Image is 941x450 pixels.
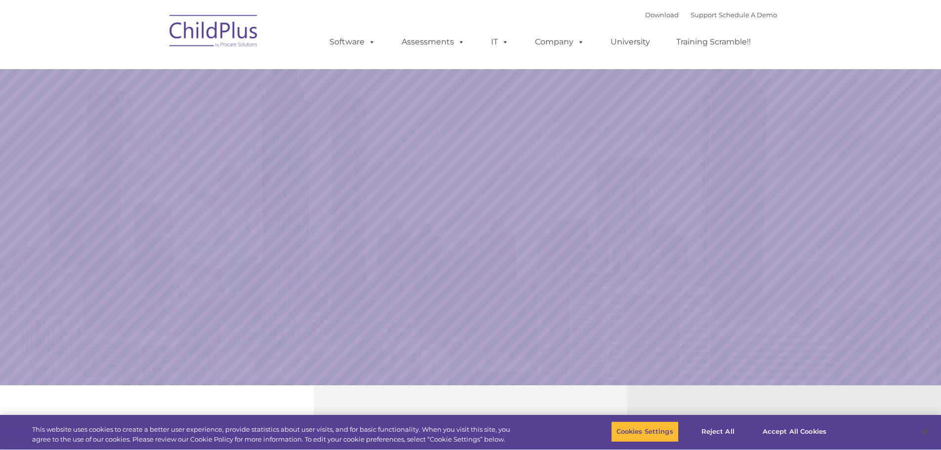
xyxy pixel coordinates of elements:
button: Accept All Cookies [757,421,832,442]
a: Support [691,11,717,19]
button: Reject All [687,421,749,442]
a: Schedule A Demo [719,11,777,19]
div: This website uses cookies to create a better user experience, provide statistics about user visit... [32,425,518,444]
a: University [601,32,660,52]
a: Company [525,32,594,52]
a: Download [645,11,679,19]
a: Software [320,32,385,52]
font: | [645,11,777,19]
a: Learn More [640,281,796,322]
button: Close [914,421,936,443]
img: ChildPlus by Procare Solutions [164,8,263,57]
a: Training Scramble!! [666,32,761,52]
button: Cookies Settings [611,421,679,442]
a: IT [481,32,519,52]
a: Assessments [392,32,475,52]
